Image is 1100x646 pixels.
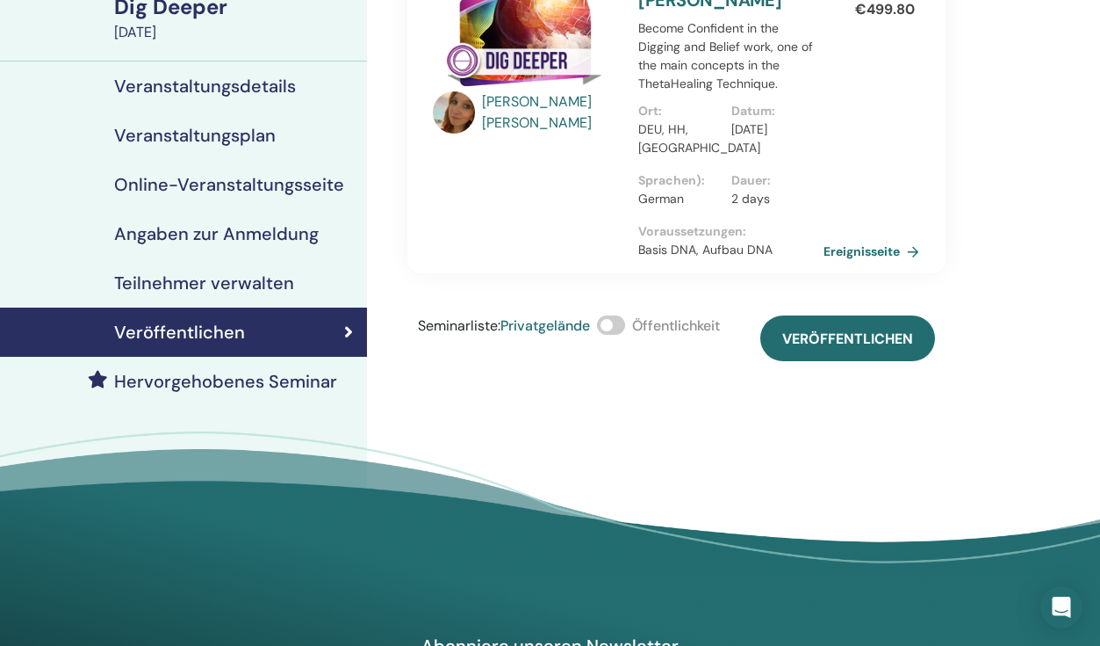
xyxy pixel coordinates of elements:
span: Seminarliste : [418,316,500,335]
p: Datum : [731,102,813,120]
p: Sprachen) : [638,171,720,190]
img: default.jpg [433,91,475,134]
a: [PERSON_NAME] [PERSON_NAME] [482,91,621,134]
span: Öffentlichkeit [632,316,720,335]
p: Ort : [638,102,720,120]
h4: Teilnehmer verwalten [114,272,294,294]
p: Voraussetzungen : [638,222,823,241]
h4: Veranstaltungsdetails [114,76,296,97]
p: Become Confident in the Digging and Belief work, one of the main concepts in the ThetaHealing Tec... [638,19,823,93]
p: DEU, HH, [GEOGRAPHIC_DATA] [638,120,720,157]
a: Ereignisseite [823,238,926,265]
p: Basis DNA, Aufbau DNA [638,241,823,259]
h4: Veröffentlichen [114,322,245,343]
p: German [638,190,720,208]
h4: Angaben zur Anmeldung [114,223,319,244]
button: Veröffentlichen [760,316,935,361]
span: Veröffentlichen [782,330,913,348]
p: [DATE] [731,120,813,139]
div: [DATE] [114,22,356,43]
span: Privatgelände [500,316,590,335]
h4: Hervorgehobenes Seminar [114,371,337,392]
p: Dauer : [731,171,813,190]
h4: Online-Veranstaltungsseite [114,174,344,195]
div: Open Intercom Messenger [1040,586,1082,628]
p: 2 days [731,190,813,208]
h4: Veranstaltungsplan [114,125,276,146]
